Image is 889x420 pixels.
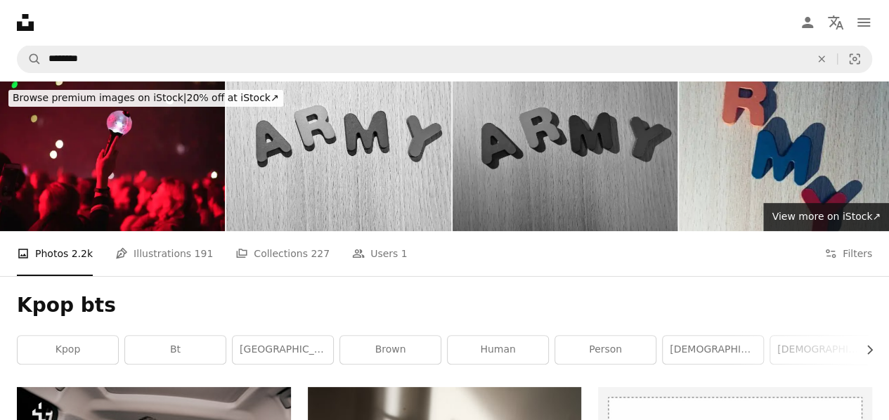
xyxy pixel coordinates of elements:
[226,81,451,231] img: Black and white photo of the alphabet on a wooden table that says ARMY.
[18,46,41,72] button: Search Unsplash
[448,336,548,364] a: human
[555,336,656,364] a: person
[770,336,871,364] a: [DEMOGRAPHIC_DATA]
[857,336,872,364] button: scroll list to the right
[401,246,408,261] span: 1
[115,231,213,276] a: Illustrations 191
[311,246,330,261] span: 227
[838,46,871,72] button: Visual search
[195,246,214,261] span: 191
[13,92,279,103] span: 20% off at iStock ↗
[18,336,118,364] a: kpop
[340,336,441,364] a: brown
[352,231,408,276] a: Users 1
[17,45,872,73] form: Find visuals sitewide
[13,92,186,103] span: Browse premium images on iStock |
[772,211,881,222] span: View more on iStock ↗
[17,14,34,31] a: Home — Unsplash
[763,203,889,231] a: View more on iStock↗
[822,8,850,37] button: Language
[453,81,677,231] img: Black and white photo of the alphabet on a wooden table that says ARMY.
[663,336,763,364] a: [DEMOGRAPHIC_DATA]
[233,336,333,364] a: [GEOGRAPHIC_DATA]
[235,231,330,276] a: Collections 227
[824,231,872,276] button: Filters
[806,46,837,72] button: Clear
[793,8,822,37] a: Log in / Sign up
[125,336,226,364] a: bt
[850,8,878,37] button: Menu
[17,293,872,318] h1: Kpop bts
